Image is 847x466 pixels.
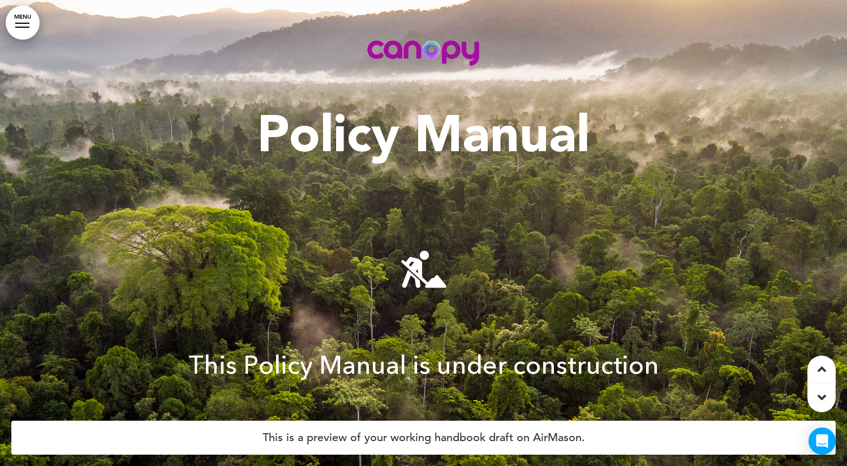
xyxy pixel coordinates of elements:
div: Open Intercom Messenger [809,427,836,455]
span: This Policy Manual is under construction [188,348,659,383]
a: MENU [6,6,40,40]
img: 1707962920551.png [398,243,449,307]
img: 1721881740528-berry-logo.png [363,35,484,74]
h4: This is a preview of your working handbook draft on AirMason. [11,421,836,455]
strong: Policy Manual [257,102,590,164]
